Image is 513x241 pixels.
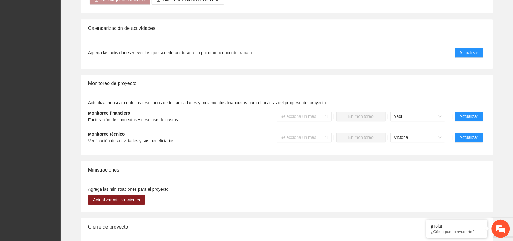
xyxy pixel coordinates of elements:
[100,3,114,18] div: Minimizar ventana de chat en vivo
[455,133,483,142] button: Actualizar
[460,49,478,56] span: Actualizar
[88,187,169,192] span: Agrega las ministraciones para el proyecto
[460,113,478,120] span: Actualizar
[394,112,442,121] span: Yadi
[325,136,328,139] span: calendar
[88,138,174,143] span: Verificación de actividades y sus beneficiarios
[88,117,178,122] span: Facturación de conceptos y desglose de gastos
[88,161,486,179] div: Ministraciones
[88,100,327,105] span: Actualiza mensualmente los resultados de tus actividades y movimientos financieros para el anális...
[88,132,125,136] strong: Monitoreo técnico
[88,218,486,236] div: Cierre de proyecto
[88,49,253,56] span: Agrega las actividades y eventos que sucederán durante tu próximo periodo de trabajo.
[325,115,328,118] span: calendar
[455,48,483,58] button: Actualizar
[460,134,478,141] span: Actualizar
[455,112,483,121] button: Actualizar
[88,197,145,202] a: Actualizar ministraciones
[88,111,130,115] strong: Monitoreo financiero
[88,195,145,205] button: Actualizar ministraciones
[32,31,102,39] div: Chatee con nosotros ahora
[394,133,442,142] span: Victoria
[35,81,84,143] span: Estamos en línea.
[3,166,116,188] textarea: Escriba su mensaje y pulse “Intro”
[88,19,486,37] div: Calendarización de actividades
[88,75,486,92] div: Monitoreo de proyecto
[431,224,483,229] div: ¡Hola!
[93,197,140,203] span: Actualizar ministraciones
[431,229,483,234] p: ¿Cómo puedo ayudarte?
